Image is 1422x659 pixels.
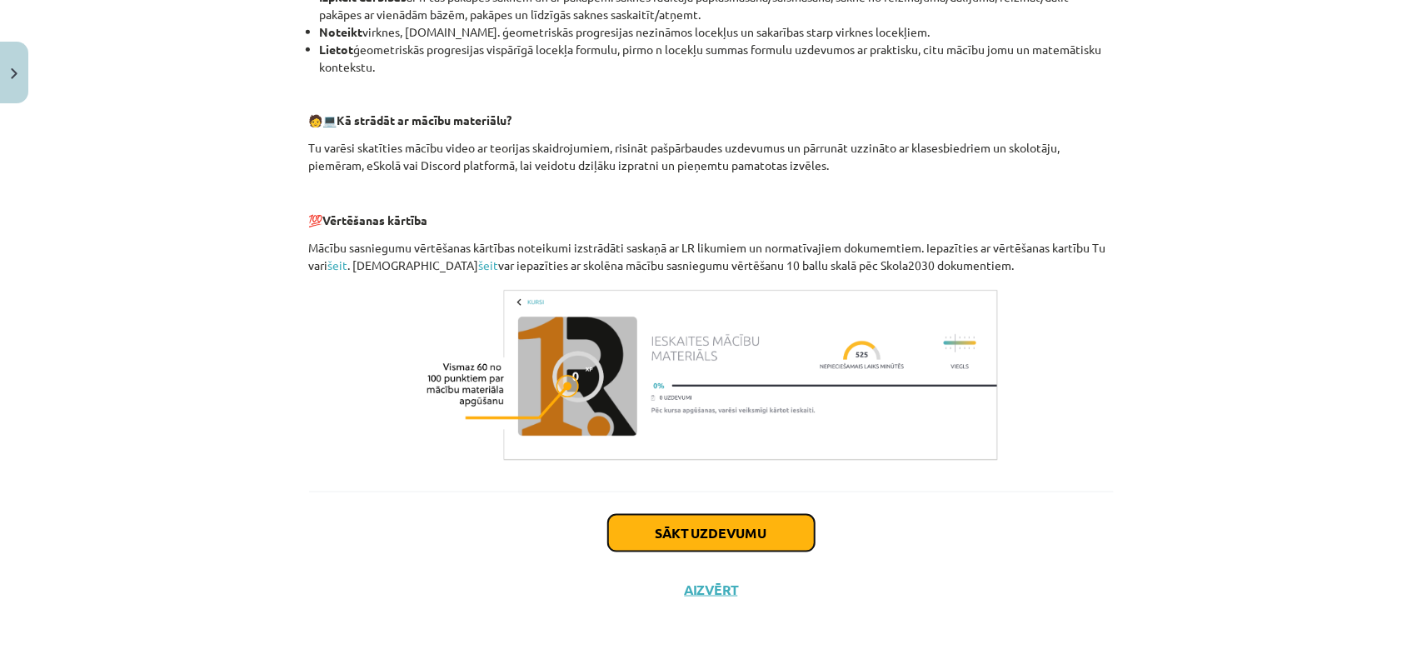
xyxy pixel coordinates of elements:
[309,139,1114,174] p: Tu varēsi skatīties mācību video ar teorijas skaidrojumiem, risināt pašpārbaudes uzdevumus un pār...
[328,257,348,272] a: šeit
[320,42,354,57] b: Lietot
[309,212,1114,229] p: 💯
[309,239,1114,274] p: Mācību sasniegumu vērtēšanas kārtības noteikumi izstrādāti saskaņā ar LR likumiem un normatīvajie...
[479,257,499,272] a: šeit
[337,112,512,127] b: Kā strādāt ar mācību materiālu?
[320,41,1114,76] li: ģeometriskās progresijas vispārīgā locekļa formulu, pirmo n locekļu summas formulu uzdevumos ar p...
[323,212,428,227] b: Vērtēšanas kārtība
[320,23,1114,41] li: virknes, [DOMAIN_NAME]. ģeometriskās progresijas nezināmos locekļus un sakarības starp virknes lo...
[11,68,17,79] img: icon-close-lesson-0947bae3869378f0d4975bcd49f059093ad1ed9edebbc8119c70593378902aed.svg
[608,515,815,552] button: Sākt uzdevumu
[680,582,743,598] button: Aizvērt
[320,24,363,39] b: Noteikt
[309,112,1114,129] p: 🧑 💻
